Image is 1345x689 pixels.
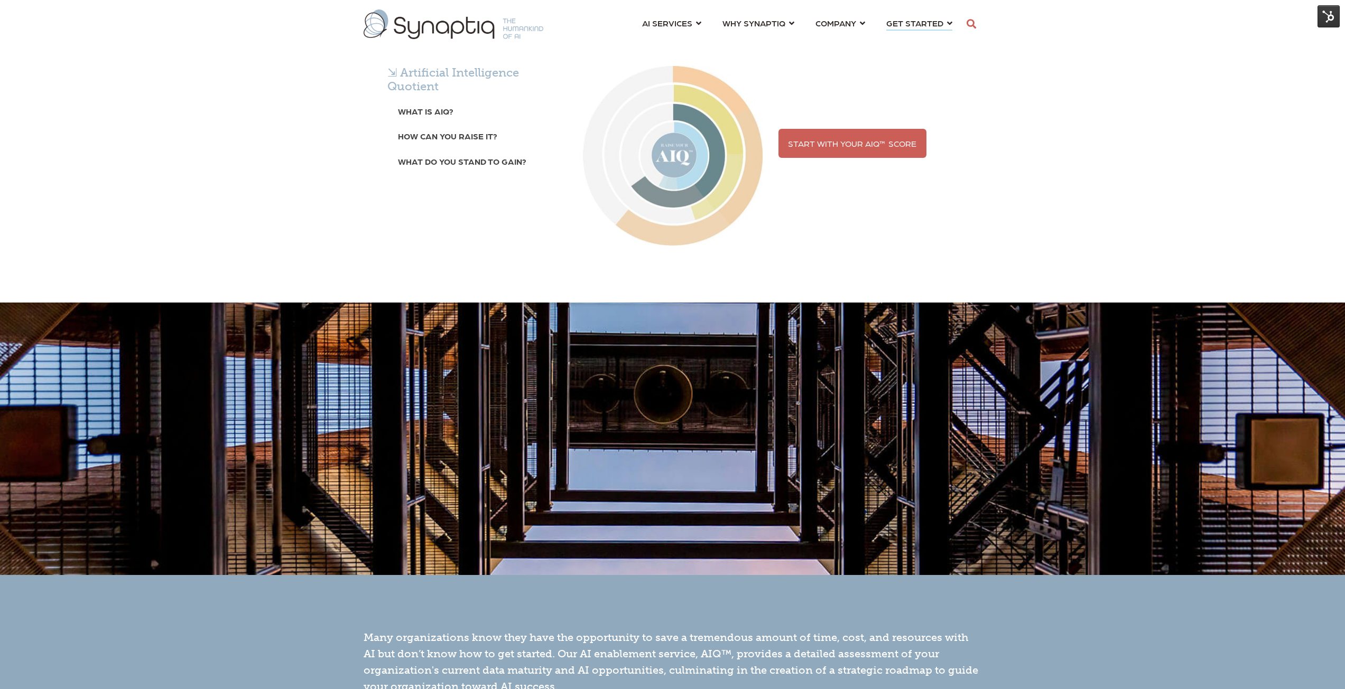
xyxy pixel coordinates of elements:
[642,16,692,30] span: AI SERVICES
[642,13,701,33] a: AI SERVICES
[632,5,963,43] nav: menu
[1318,5,1340,27] img: HubSpot Tools Menu Toggle
[722,16,785,30] span: WHY SYNAPTIQ
[886,13,952,33] a: GET STARTED
[815,16,856,30] span: COMPANY
[722,13,794,33] a: WHY SYNAPTIQ
[886,16,943,30] span: GET STARTED
[815,13,865,33] a: COMPANY
[364,10,543,39] img: synaptiq logo-2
